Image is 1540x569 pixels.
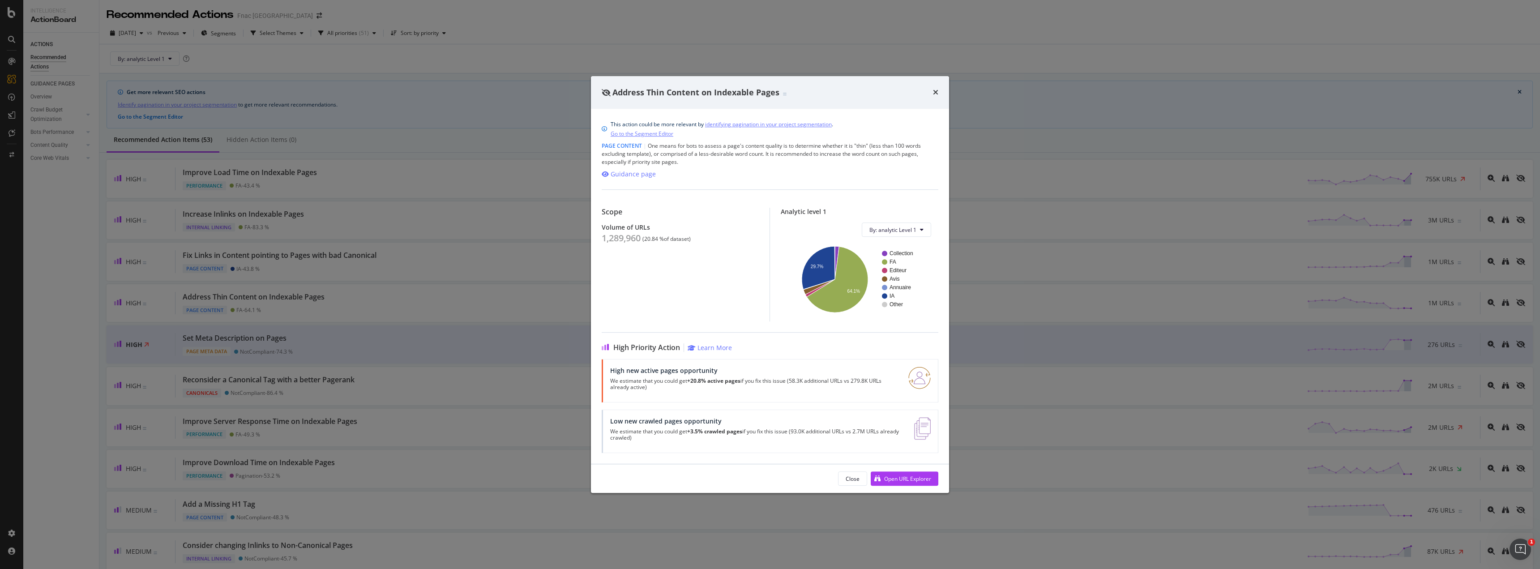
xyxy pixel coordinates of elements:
[602,142,642,150] span: Page Content
[611,120,833,138] div: This action could be more relevant by .
[687,428,742,435] strong: +3.5% crawled pages
[871,471,938,486] button: Open URL Explorer
[1528,539,1535,546] span: 1
[602,142,938,166] div: One means for bots to assess a page's content quality is to determine whether it is "thin" (less ...
[914,417,931,440] img: e5DMFwAAAABJRU5ErkJggg==
[1510,539,1531,560] iframe: Intercom live chat
[591,76,949,493] div: modal
[811,264,823,269] text: 29.7%
[838,471,867,486] button: Close
[610,378,898,390] p: We estimate that you could get if you fix this issue (58.3K additional URLs vs 279.8K URLs alread...
[908,367,931,389] img: RO06QsNG.png
[847,289,860,294] text: 64.1%
[602,170,656,179] a: Guidance page
[933,87,938,98] div: times
[610,417,903,425] div: Low new crawled pages opportunity
[610,367,898,374] div: High new active pages opportunity
[890,285,911,291] text: Annuaire
[788,244,931,314] svg: A chart.
[602,208,759,216] div: Scope
[610,428,903,441] p: We estimate that you could get if you fix this issue (93.0K additional URLs vs 2.7M URLs already ...
[642,236,691,242] div: ( 20.84 % of dataset )
[602,233,641,244] div: 1,289,960
[862,222,931,237] button: By: analytic Level 1
[884,475,931,483] div: Open URL Explorer
[602,223,759,231] div: Volume of URLs
[602,89,611,96] div: eye-slash
[783,93,787,95] img: Equal
[846,475,860,483] div: Close
[697,343,732,352] div: Learn More
[890,251,913,257] text: Collection
[602,120,938,138] div: info banner
[613,343,680,352] span: High Priority Action
[612,87,779,98] span: Address Thin Content on Indexable Pages
[781,208,938,215] div: Analytic level 1
[869,226,916,234] span: By: analytic Level 1
[890,293,894,299] text: IA
[688,343,732,352] a: Learn More
[890,268,907,274] text: Editeur
[705,120,832,129] a: identifying pagination in your project segmentation
[890,302,903,308] text: Other
[890,276,899,282] text: Avis
[890,259,896,265] text: FA
[611,129,673,138] a: Go to the Segment Editor
[687,377,740,385] strong: +20.8% active pages
[643,142,646,150] span: |
[611,170,656,179] div: Guidance page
